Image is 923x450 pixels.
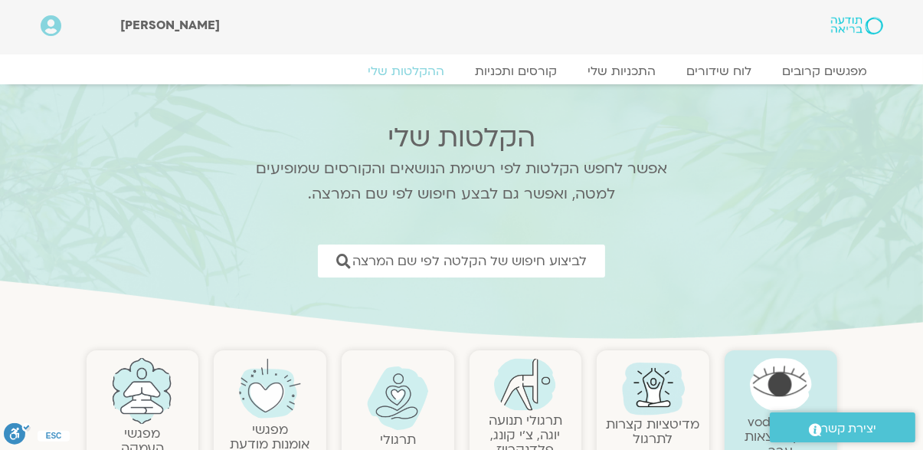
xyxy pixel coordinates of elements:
[235,156,687,207] p: אפשר לחפש הקלטות לפי רשימת הנושאים והקורסים שמופיעים למטה, ואפשר גם לבצע חיפוש לפי שם המרצה.
[460,64,573,79] a: קורסים ותכניות
[352,254,587,268] span: לביצוע חיפוש של הקלטה לפי שם המרצה
[770,412,915,442] a: יצירת קשר
[120,17,220,34] span: [PERSON_NAME]
[318,245,605,278] a: לביצוע חיפוש של הקלטה לפי שם המרצה
[41,64,883,79] nav: Menu
[235,123,687,153] h2: הקלטות שלי
[573,64,672,79] a: התכניות שלי
[768,64,883,79] a: מפגשים קרובים
[672,64,768,79] a: לוח שידורים
[822,419,877,439] span: יצירת קשר
[607,416,700,448] a: מדיטציות קצרות לתרגול
[353,64,460,79] a: ההקלטות שלי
